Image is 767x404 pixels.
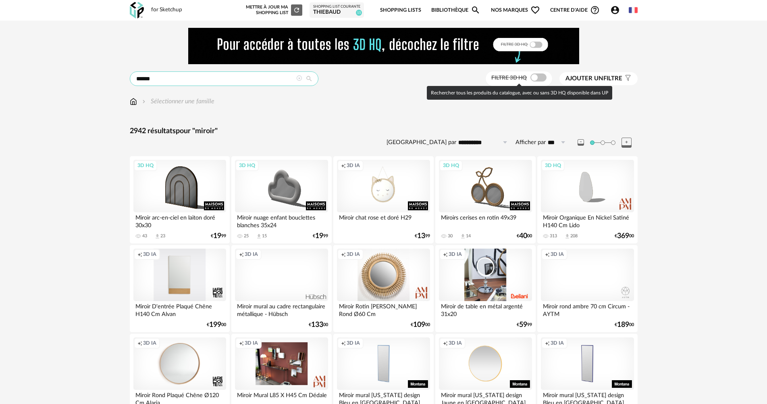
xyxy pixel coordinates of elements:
[245,251,258,257] span: 3D IA
[311,322,323,328] span: 133
[337,301,430,317] div: Miroir Rotin [PERSON_NAME] Rond Ø60 Cm
[443,340,448,346] span: Creation icon
[449,340,462,346] span: 3D IA
[590,5,600,15] span: Help Circle Outline icon
[356,10,362,16] span: 15
[133,212,226,228] div: Miroir arc-en-ciel en laiton doré 30x30
[545,251,550,257] span: Creation icon
[239,340,244,346] span: Creation icon
[141,97,214,106] div: Sélectionner une famille
[256,233,262,239] span: Download icon
[245,340,258,346] span: 3D IA
[151,6,182,14] div: for Sketchup
[537,245,637,332] a: Creation icon 3D IA Miroir rond ambre 70 cm Circum - AYTM €18900
[439,301,532,317] div: Miroir de table en métal argenté 31x20
[537,156,637,243] a: 3D HQ Miroir Organique En Nickel Satiné H140 Cm Lido 313 Download icon 208 €36900
[141,97,147,106] img: svg+xml;base64,PHN2ZyB3aWR0aD0iMTYiIGhlaWdodD0iMTYiIHZpZXdCb3g9IjAgMCAxNiAxNiIgZmlsbD0ibm9uZSIgeG...
[617,322,629,328] span: 189
[130,156,230,243] a: 3D HQ Miroir arc-en-ciel en laiton doré 30x30 43 Download icon 23 €1999
[313,4,360,9] div: Shopping List courante
[417,233,425,239] span: 13
[213,233,221,239] span: 19
[550,5,600,15] span: Centre d'aideHelp Circle Outline icon
[449,251,462,257] span: 3D IA
[209,322,221,328] span: 199
[176,128,218,135] span: pour "miroir"
[154,233,160,239] span: Download icon
[143,251,156,257] span: 3D IA
[188,28,579,64] img: FILTRE%20HQ%20NEW_V1%20(4).gif
[517,322,532,328] div: € 99
[431,1,480,20] a: BibliothèqueMagnify icon
[515,139,546,147] label: Afficher par
[435,156,535,243] a: 3D HQ Miroirs cerises en rotin 49x39 30 Download icon 14 €4000
[435,245,535,332] a: Creation icon 3D IA Miroir de table en métal argenté 31x20 €5999
[231,245,331,332] a: Creation icon 3D IA Miroir mural au cadre rectangulaire métallique - Hübsch €13300
[443,251,448,257] span: Creation icon
[550,233,557,239] div: 313
[333,245,433,332] a: Creation icon 3D IA Miroir Rotin [PERSON_NAME] Rond Ø60 Cm €10900
[313,9,360,16] div: THIEBAUD
[244,233,249,239] div: 25
[570,233,578,239] div: 208
[519,322,527,328] span: 59
[610,5,624,15] span: Account Circle icon
[545,340,550,346] span: Creation icon
[519,233,527,239] span: 40
[411,322,430,328] div: € 00
[491,75,527,81] span: Filtre 3D HQ
[142,233,147,239] div: 43
[439,160,463,171] div: 3D HQ
[347,162,360,169] span: 3D IA
[315,233,323,239] span: 19
[629,6,638,15] img: fr
[134,160,157,171] div: 3D HQ
[347,340,360,346] span: 3D IA
[541,160,565,171] div: 3D HQ
[541,301,634,317] div: Miroir rond ambre 70 cm Circum - AYTM
[341,340,346,346] span: Creation icon
[347,251,360,257] span: 3D IA
[617,233,629,239] span: 369
[460,233,466,239] span: Download icon
[137,251,142,257] span: Creation icon
[211,233,226,239] div: € 99
[313,4,360,16] a: Shopping List courante THIEBAUD 15
[130,2,144,19] img: OXP
[341,251,346,257] span: Creation icon
[551,340,564,346] span: 3D IA
[471,5,480,15] span: Magnify icon
[337,212,430,228] div: Miroir chat rose et doré H29
[517,233,532,239] div: € 00
[559,72,638,85] button: Ajouter unfiltre Filter icon
[565,75,603,82] span: Ajouter un
[262,233,267,239] div: 15
[231,156,331,243] a: 3D HQ Miroir nuage enfant bouclettes blanches 35x24 25 Download icon 15 €1999
[448,233,453,239] div: 30
[137,340,142,346] span: Creation icon
[530,5,540,15] span: Heart Outline icon
[235,212,328,228] div: Miroir nuage enfant bouclettes blanches 35x24
[564,233,570,239] span: Download icon
[466,233,471,239] div: 14
[380,1,421,20] a: Shopping Lists
[133,301,226,317] div: Miroir D'entrée Plaqué Chêne H140 Cm Alvan
[333,156,433,243] a: Creation icon 3D IA Miroir chat rose et doré H29 €1399
[235,301,328,317] div: Miroir mural au cadre rectangulaire métallique - Hübsch
[387,139,456,147] label: [GEOGRAPHIC_DATA] par
[244,4,302,16] div: Mettre à jour ma Shopping List
[413,322,425,328] span: 109
[239,251,244,257] span: Creation icon
[427,86,612,100] div: Rechercher tous les produits du catalogue, avec ou sans 3D HQ disponible dans UP
[439,212,532,228] div: Miroirs cerises en rotin 49x39
[130,97,137,106] img: svg+xml;base64,PHN2ZyB3aWR0aD0iMTYiIGhlaWdodD0iMTciIHZpZXdCb3g9IjAgMCAxNiAxNyIgZmlsbD0ibm9uZSIgeG...
[541,212,634,228] div: Miroir Organique En Nickel Satiné H140 Cm Lido
[610,5,620,15] span: Account Circle icon
[341,162,346,169] span: Creation icon
[491,1,540,20] span: Nos marques
[615,322,634,328] div: € 00
[235,160,259,171] div: 3D HQ
[143,340,156,346] span: 3D IA
[551,251,564,257] span: 3D IA
[130,245,230,332] a: Creation icon 3D IA Miroir D'entrée Plaqué Chêne H140 Cm Alvan €19900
